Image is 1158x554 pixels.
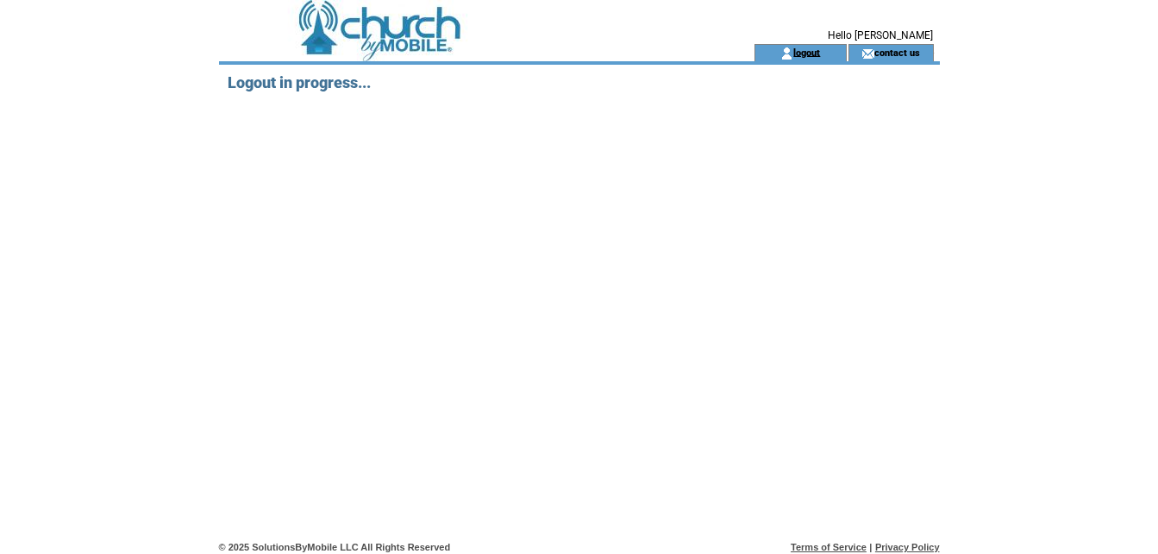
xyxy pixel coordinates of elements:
span: | [869,542,872,552]
span: © 2025 SolutionsByMobile LLC All Rights Reserved [219,542,451,552]
a: contact us [874,47,920,58]
img: contact_us_icon.gif [861,47,874,60]
a: Terms of Service [791,542,867,552]
span: Logout in progress... [228,73,371,91]
a: Privacy Policy [875,542,940,552]
a: logout [793,47,820,58]
span: Hello [PERSON_NAME] [828,29,933,41]
img: account_icon.gif [780,47,793,60]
